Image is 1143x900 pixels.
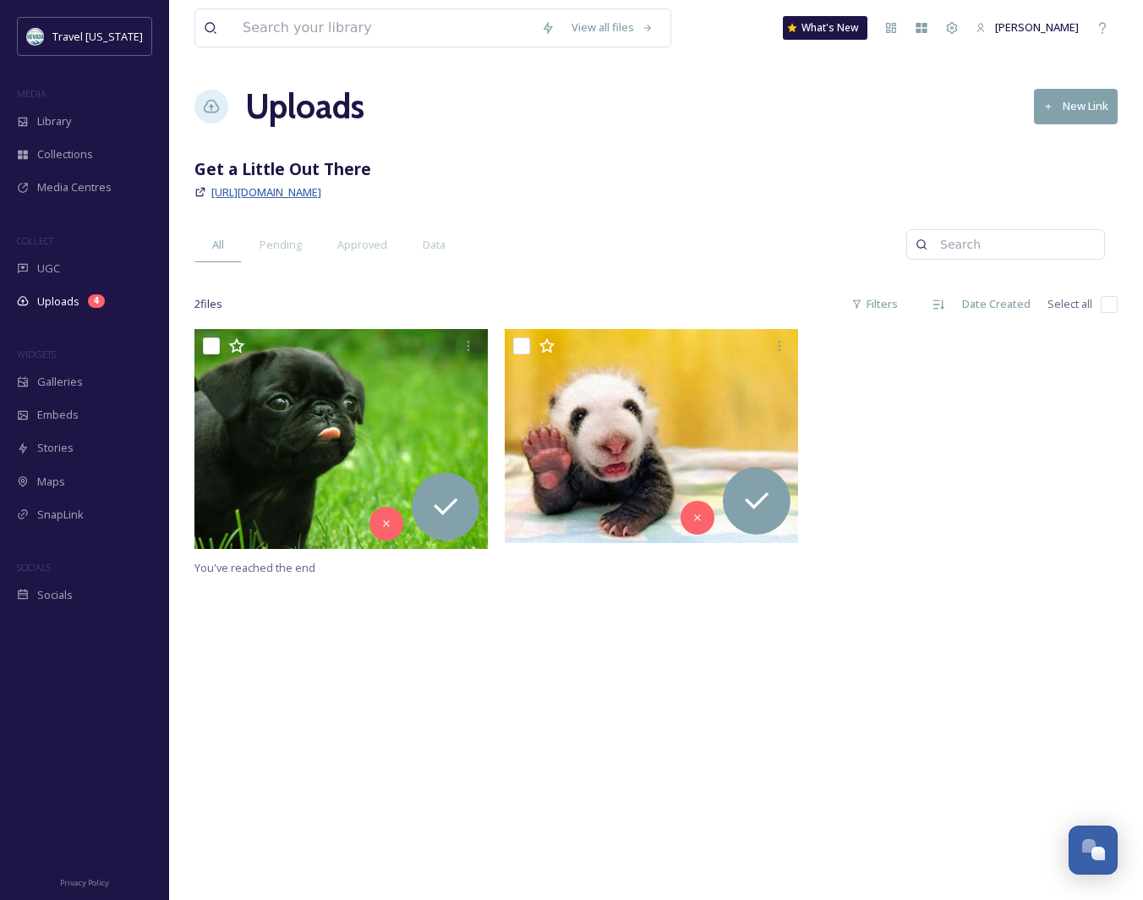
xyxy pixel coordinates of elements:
span: 2 file s [194,296,222,312]
span: [URL][DOMAIN_NAME] [211,184,321,200]
div: Date Created [954,288,1039,321]
button: New Link [1034,89,1118,123]
span: Maps [37,474,65,490]
span: Approved [337,237,387,253]
span: [PERSON_NAME] [995,19,1079,35]
span: UGC [37,261,60,277]
span: Pending [260,237,302,253]
a: What's New [783,16,867,40]
span: Data [423,237,446,253]
span: COLLECT [17,234,53,247]
a: Uploads [245,81,364,132]
span: SnapLink [37,507,84,523]
span: Embeds [37,407,79,423]
a: [URL][DOMAIN_NAME] [211,182,321,202]
span: Socials [37,587,73,603]
span: You've reached the end [194,560,315,575]
div: Filters [843,288,906,321]
img: ext_1757526006.004901_amanda.kaschmitter@noblestudios.com-funny-puppy-pictures-1ngm4wbn7pgf4155.jpg [194,329,488,549]
div: 4 [88,294,105,308]
img: download.jpeg [27,28,44,45]
span: Galleries [37,374,83,390]
button: Open Chat [1069,826,1118,875]
span: All [212,237,224,253]
a: View all files [563,11,662,44]
span: WIDGETS [17,348,56,360]
input: Search your library [234,9,533,47]
span: Media Centres [37,179,112,195]
strong: Get a Little Out There [194,157,371,180]
span: Privacy Policy [60,877,109,888]
img: ext_1756861562.048063_somer.athari@noblestudios.com-Cutest-Baby-Animals-top-10-3.jpg [505,329,798,542]
input: Search [932,228,1096,261]
span: Stories [37,440,74,456]
a: [PERSON_NAME] [967,11,1087,44]
span: MEDIA [17,87,46,100]
span: Library [37,113,71,129]
span: Travel [US_STATE] [52,29,143,44]
a: Privacy Policy [60,871,109,892]
span: Select all [1047,296,1092,312]
span: Uploads [37,294,79,310]
span: SOCIALS [17,561,51,573]
span: Collections [37,146,93,162]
